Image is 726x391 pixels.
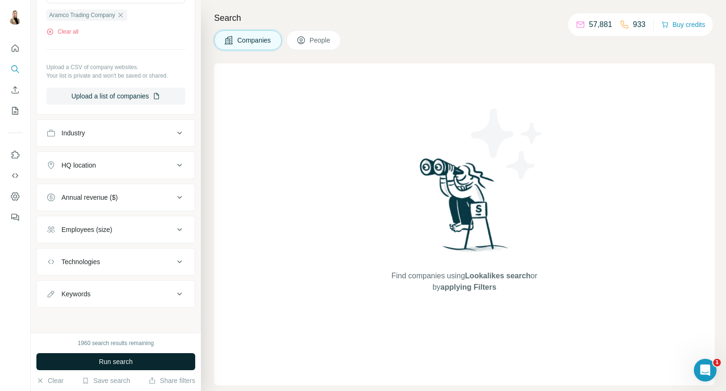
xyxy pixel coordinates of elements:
p: 933 [633,19,646,30]
button: Quick start [8,40,23,57]
button: Technologies [37,250,195,273]
span: Lookalikes search [465,272,531,280]
button: Keywords [37,283,195,305]
div: Keywords [61,289,90,299]
div: HQ location [61,160,96,170]
button: Enrich CSV [8,81,23,98]
img: Surfe Illustration - Stars [465,101,550,187]
img: Surfe Illustration - Woman searching with binoculars [415,156,514,261]
span: People [310,36,331,45]
div: Industry [61,128,85,138]
button: Upload a list of companies [46,88,185,105]
div: Annual revenue ($) [61,193,118,202]
button: Buy credits [661,18,705,31]
button: Industry [37,122,195,144]
button: Run search [36,353,195,370]
button: Search [8,61,23,78]
button: Use Surfe on LinkedIn [8,146,23,163]
span: 1 [713,359,721,366]
span: Run search [99,357,133,366]
div: Employees (size) [61,225,112,234]
span: Aramco Trading Company [49,11,115,19]
button: Annual revenue ($) [37,186,195,209]
p: 57,881 [589,19,612,30]
button: Employees (size) [37,218,195,241]
button: Save search [82,376,130,385]
button: My lists [8,102,23,119]
button: Clear [36,376,63,385]
iframe: Intercom live chat [694,359,717,382]
h4: Search [214,11,715,25]
button: Share filters [148,376,195,385]
p: Your list is private and won't be saved or shared. [46,71,185,80]
button: Clear all [46,27,78,36]
button: Feedback [8,209,23,226]
span: Find companies using or by [389,270,540,293]
div: 1960 search results remaining [78,339,154,347]
button: Dashboard [8,188,23,205]
span: Companies [237,36,272,45]
img: Avatar [8,9,23,25]
button: HQ location [37,154,195,177]
span: applying Filters [441,283,496,291]
p: Upload a CSV of company websites. [46,63,185,71]
div: Technologies [61,257,100,267]
button: Use Surfe API [8,167,23,184]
